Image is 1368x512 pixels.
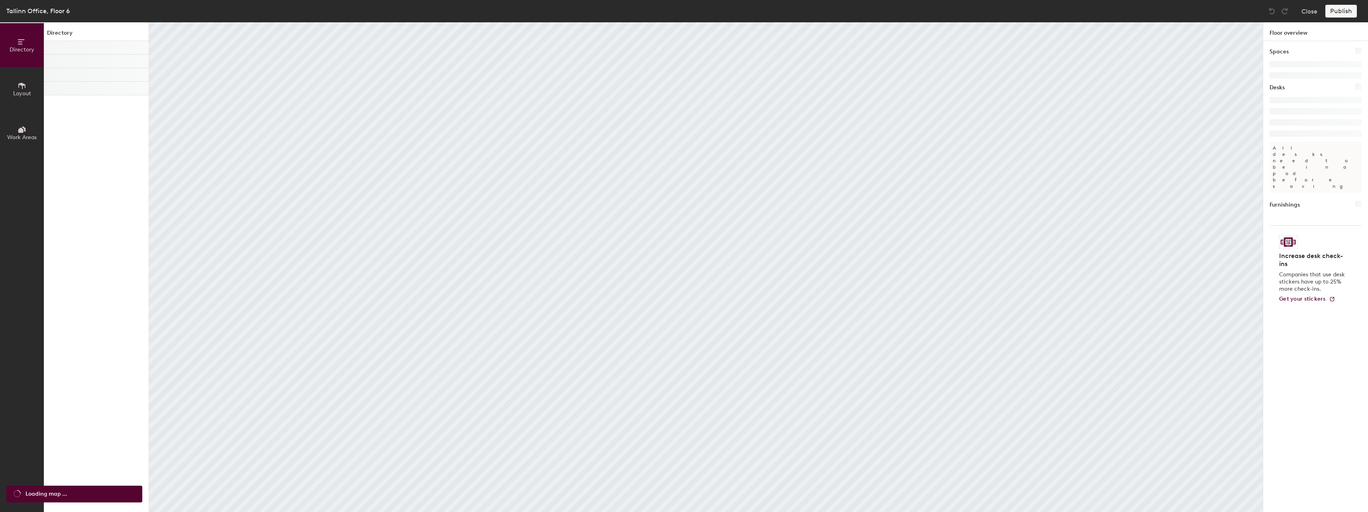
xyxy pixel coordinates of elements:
[7,134,37,141] span: Work Areas
[10,46,34,53] span: Directory
[1279,296,1335,303] a: Get your stickers
[1279,295,1326,302] span: Get your stickers
[149,22,1263,512] canvas: Map
[1279,252,1347,268] h4: Increase desk check-ins
[44,29,149,41] h1: Directory
[1279,235,1297,249] img: Sticker logo
[1270,142,1362,193] p: All desks need to be in a pod before saving
[6,6,70,16] div: Tallinn Office, Floor 6
[1270,83,1285,92] h1: Desks
[1270,47,1289,56] h1: Spaces
[13,90,31,97] span: Layout
[1270,201,1300,209] h1: Furnishings
[1263,22,1368,41] h1: Floor overview
[1301,5,1317,18] button: Close
[26,490,67,498] span: Loading map ...
[1281,7,1289,15] img: Redo
[1279,271,1347,293] p: Companies that use desk stickers have up to 25% more check-ins.
[1268,7,1276,15] img: Undo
